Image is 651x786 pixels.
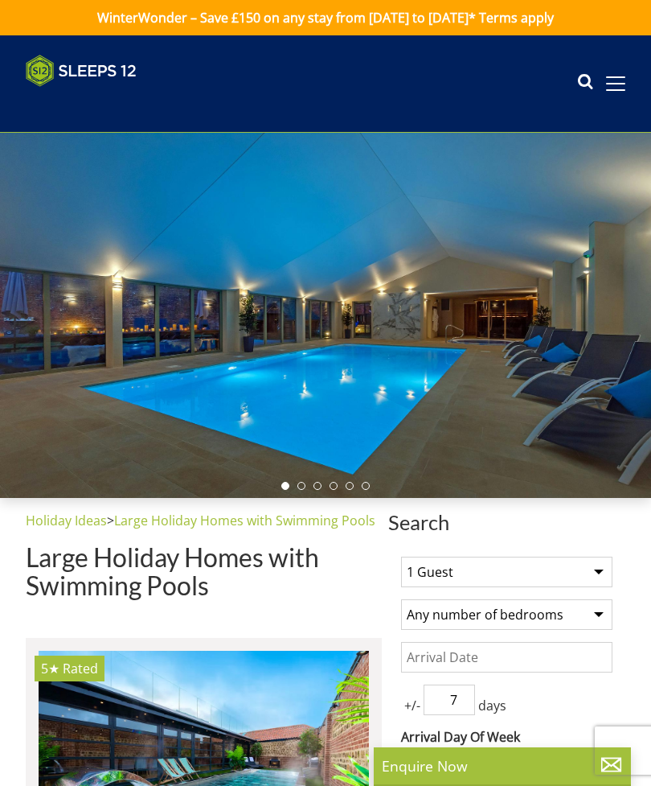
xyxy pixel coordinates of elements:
input: Arrival Date [401,642,612,673]
h1: Large Holiday Homes with Swimming Pools [26,543,382,599]
a: Large Holiday Homes with Swimming Pools [114,512,375,529]
img: Sleeps 12 [26,55,137,87]
span: Search [388,511,625,533]
span: +/- [401,696,424,715]
p: Enquire Now [382,755,623,776]
label: Arrival Day Of Week [401,727,612,747]
span: days [475,696,510,715]
span: Zippity has a 5 star rating under the Quality in Tourism Scheme [41,660,59,677]
iframe: Customer reviews powered by Trustpilot [18,97,186,110]
span: > [107,512,114,529]
a: Holiday Ideas [26,512,107,529]
span: Rated [63,660,98,677]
